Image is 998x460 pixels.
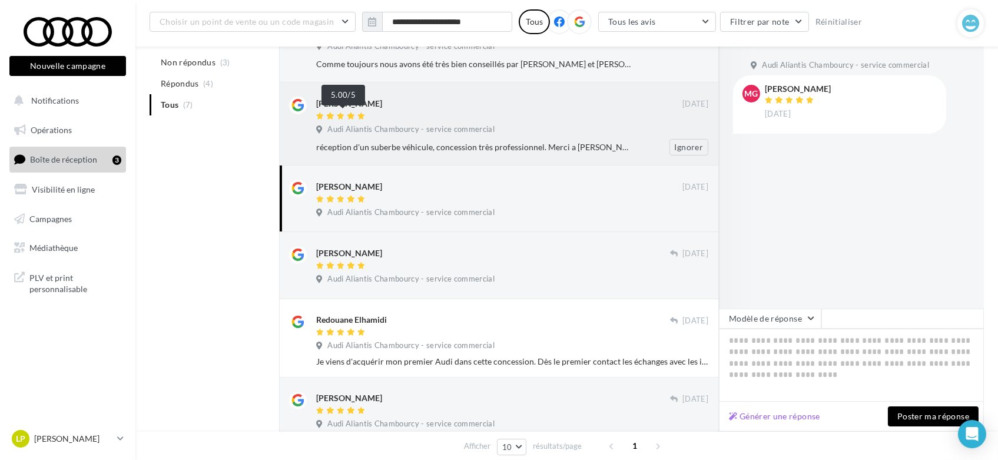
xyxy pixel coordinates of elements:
[327,207,495,218] span: Audi Aliantis Chambourcy - service commercial
[682,394,708,405] span: [DATE]
[321,85,365,105] div: 5.00/5
[29,243,78,253] span: Médiathèque
[112,155,121,165] div: 3
[7,147,128,172] a: Boîte de réception3
[533,441,582,452] span: résultats/page
[682,99,708,110] span: [DATE]
[29,270,121,295] span: PLV et print personnalisable
[608,16,656,27] span: Tous les avis
[724,409,825,423] button: Générer une réponse
[765,109,791,120] span: [DATE]
[7,118,128,143] a: Opérations
[625,436,644,455] span: 1
[682,249,708,259] span: [DATE]
[160,16,334,27] span: Choisir un point de vente ou un code magasin
[327,124,495,135] span: Audi Aliantis Chambourcy - service commercial
[7,236,128,260] a: Médiathèque
[161,57,215,68] span: Non répondus
[7,177,128,202] a: Visibilité en ligne
[327,419,495,429] span: Audi Aliantis Chambourcy - service commercial
[316,314,387,326] div: Redouane Elhamidi
[31,125,72,135] span: Opérations
[316,58,632,70] div: Comme toujours nous avons été très bien conseillés par [PERSON_NAME] et [PERSON_NAME]. Merci à to...
[7,88,124,113] button: Notifications
[316,141,632,153] div: réception d'un suberbe véhicule, concession très professionnel. Merci a [PERSON_NAME] et [PERSON_...
[316,98,382,110] div: [PERSON_NAME]
[765,85,831,93] div: [PERSON_NAME]
[720,12,809,32] button: Filtrer par note
[220,58,230,67] span: (3)
[316,247,382,259] div: [PERSON_NAME]
[31,95,79,105] span: Notifications
[502,442,512,452] span: 10
[161,78,199,90] span: Répondus
[888,406,979,426] button: Poster ma réponse
[316,181,382,193] div: [PERSON_NAME]
[203,79,213,88] span: (4)
[497,439,527,455] button: 10
[9,428,126,450] a: LP [PERSON_NAME]
[327,274,495,284] span: Audi Aliantis Chambourcy - service commercial
[327,340,495,351] span: Audi Aliantis Chambourcy - service commercial
[29,213,72,223] span: Campagnes
[519,9,550,34] div: Tous
[682,316,708,326] span: [DATE]
[16,433,25,445] span: LP
[719,309,821,329] button: Modèle de réponse
[9,56,126,76] button: Nouvelle campagne
[7,265,128,300] a: PLV et print personnalisable
[7,207,128,231] a: Campagnes
[464,441,490,452] span: Afficher
[745,88,758,100] span: mG
[30,154,97,164] span: Boîte de réception
[958,420,986,448] div: Open Intercom Messenger
[598,12,716,32] button: Tous les avis
[316,356,708,368] div: Je viens d'acquérir mon premier Audi dans cette concession. Dès le premier contact les échanges a...
[316,392,382,404] div: [PERSON_NAME]
[811,15,867,29] button: Réinitialiser
[682,182,708,193] span: [DATE]
[34,433,112,445] p: [PERSON_NAME]
[150,12,356,32] button: Choisir un point de vente ou un code magasin
[669,139,708,155] button: Ignorer
[762,60,929,71] span: Audi Aliantis Chambourcy - service commercial
[32,184,95,194] span: Visibilité en ligne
